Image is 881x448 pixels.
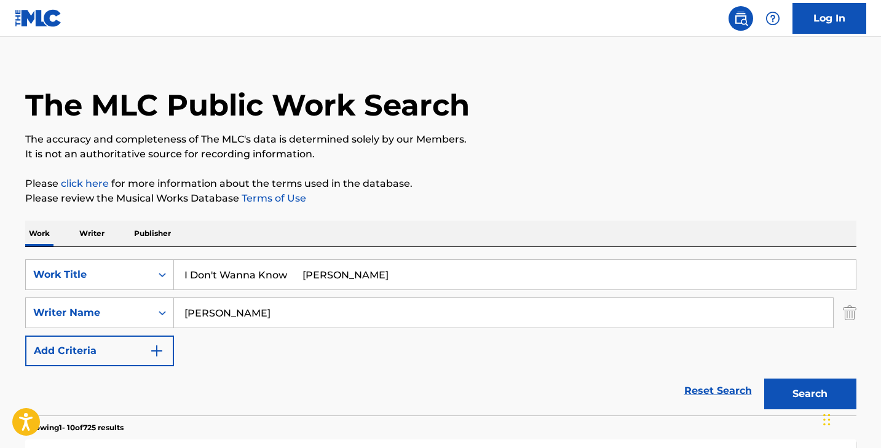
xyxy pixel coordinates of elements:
[149,344,164,358] img: 9d2ae6d4665cec9f34b9.svg
[678,377,758,404] a: Reset Search
[25,87,470,124] h1: The MLC Public Work Search
[843,297,856,328] img: Delete Criterion
[823,401,831,438] div: Drag
[239,192,306,204] a: Terms of Use
[25,176,856,191] p: Please for more information about the terms used in the database.
[765,11,780,26] img: help
[15,9,62,27] img: MLC Logo
[33,267,144,282] div: Work Title
[761,6,785,31] div: Help
[25,132,856,147] p: The accuracy and completeness of The MLC's data is determined solely by our Members.
[130,221,175,246] p: Publisher
[33,305,144,320] div: Writer Name
[820,389,881,448] iframe: Chat Widget
[733,11,748,26] img: search
[61,178,109,189] a: click here
[25,191,856,206] p: Please review the Musical Works Database
[25,336,174,366] button: Add Criteria
[25,259,856,415] form: Search Form
[729,6,753,31] a: Public Search
[764,379,856,409] button: Search
[76,221,108,246] p: Writer
[25,422,124,433] p: Showing 1 - 10 of 725 results
[25,221,53,246] p: Work
[792,3,866,34] a: Log In
[25,147,856,162] p: It is not an authoritative source for recording information.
